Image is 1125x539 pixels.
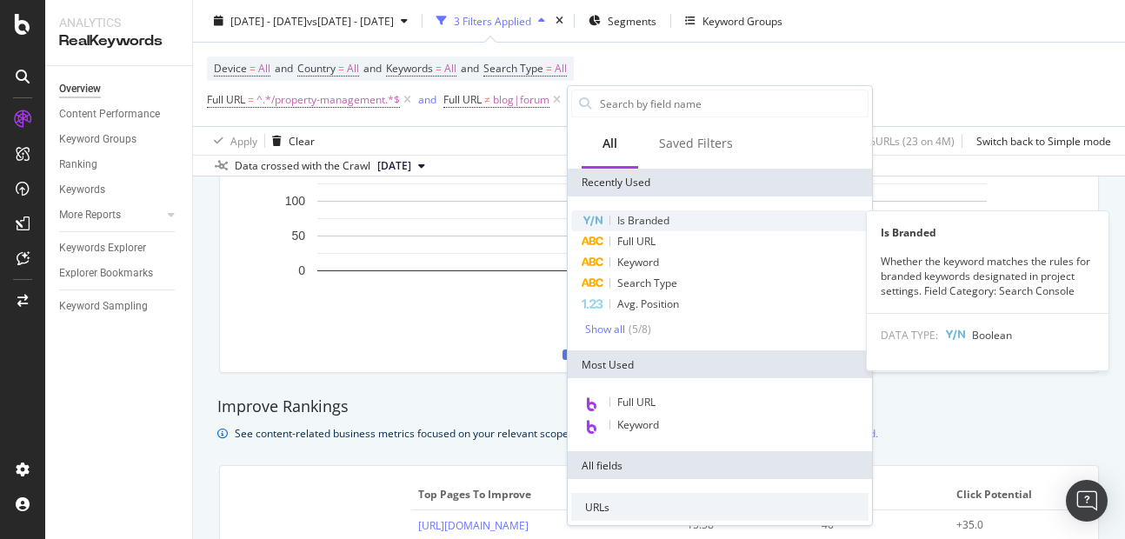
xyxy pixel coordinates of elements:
span: Boolean [972,328,1012,343]
button: and [418,91,436,108]
div: All [602,135,617,152]
span: Search Type [617,276,677,290]
button: [DATE] - [DATE]vs[DATE] - [DATE] [207,7,415,35]
div: and [418,92,436,107]
button: Add Filter [564,90,634,110]
text: 50 [291,229,305,243]
div: Is Branded [867,225,1108,240]
div: Open Intercom Messenger [1066,480,1108,522]
span: Top pages to improve [418,487,669,502]
div: RealKeywords [59,31,178,51]
div: Improve Rankings [217,396,1101,418]
span: and [363,61,382,76]
span: Clicks [822,487,938,502]
div: 0 % URLs ( 23 on 4M ) [858,133,955,148]
a: More Reports [59,206,163,224]
span: Search Type [483,61,543,76]
button: Switch back to Simple mode [969,127,1111,155]
span: Avg. Position [617,296,679,311]
span: All [258,57,270,81]
div: Keywords Explorer [59,239,146,257]
div: Explorer Bookmarks [59,264,153,283]
a: Keywords [59,181,180,199]
text: 0 [298,263,305,277]
div: Analytics [59,14,178,31]
span: All [444,57,456,81]
button: 3 Filters Applied [429,7,552,35]
button: Apply [207,127,257,155]
div: Most Used [568,350,872,378]
div: URLs [571,493,869,521]
span: Country [297,61,336,76]
span: = [436,61,442,76]
span: = [250,61,256,76]
a: Explorer Bookmarks [59,264,180,283]
a: Content Performance [59,105,180,123]
button: Keyword Groups [678,7,789,35]
div: Ranking [59,156,97,174]
div: times [552,12,567,30]
a: Keyword Sampling [59,297,180,316]
div: See content-related business metrics focused on your relevant scope with actionable insights in the [235,424,878,443]
div: Show all [585,323,625,336]
div: Clear [289,133,315,148]
div: Keyword Sampling [59,297,148,316]
div: 46 [822,517,930,533]
span: All [555,57,567,81]
a: [URL][DOMAIN_NAME] [418,518,529,533]
span: ≠ [484,92,490,107]
div: Data crossed with the Crawl [235,158,370,174]
div: +35.0 [956,517,1065,533]
button: [DATE] [370,156,432,176]
span: and [461,61,479,76]
div: Recently Used [568,169,872,196]
span: and [275,61,293,76]
div: info banner [217,424,1101,443]
button: Clear [265,127,315,155]
div: Whether the keyword matches the rules for branded keywords designated in project settings. Field ... [867,254,1108,298]
span: Full URL [617,234,656,249]
span: 2025 Sep. 1st [377,158,411,174]
span: vs [DATE] - [DATE] [307,13,394,28]
span: Keywords [386,61,433,76]
div: More Reports [59,206,121,224]
span: Full URL [617,395,656,409]
div: Keyword Groups [59,130,136,149]
div: ( 5 / 8 ) [625,322,651,336]
a: Overview [59,80,180,98]
span: = [338,61,344,76]
div: Overview [59,80,101,98]
span: Device [214,61,247,76]
span: ^.*/property-management.*$ [256,88,400,112]
span: Keyword [617,417,659,432]
span: Full URL [443,92,482,107]
div: 3 Filters Applied [454,13,531,28]
div: Content Performance [59,105,160,123]
text: 100 [285,194,306,208]
div: Keyword Groups [702,13,782,28]
a: Ranking [59,156,180,174]
span: Click Potential [956,487,1073,502]
span: Is Branded [617,213,669,228]
span: DATA TYPE: [881,328,938,343]
span: = [248,92,254,107]
span: Keyword [617,255,659,269]
span: All [347,57,359,81]
div: Apply [230,133,257,148]
div: Saved Filters [659,135,733,152]
div: All fields [568,451,872,479]
span: blog|forum [493,88,549,112]
span: [DATE] - [DATE] [230,13,307,28]
div: Switch back to Simple mode [976,133,1111,148]
button: Segments [582,7,663,35]
div: A chart. [234,17,1071,324]
span: = [546,61,552,76]
input: Search by field name [598,90,868,116]
span: Full URL [207,92,245,107]
div: Keywords [59,181,105,199]
a: Keyword Groups [59,130,180,149]
a: Keywords Explorer [59,239,180,257]
span: Segments [608,13,656,28]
